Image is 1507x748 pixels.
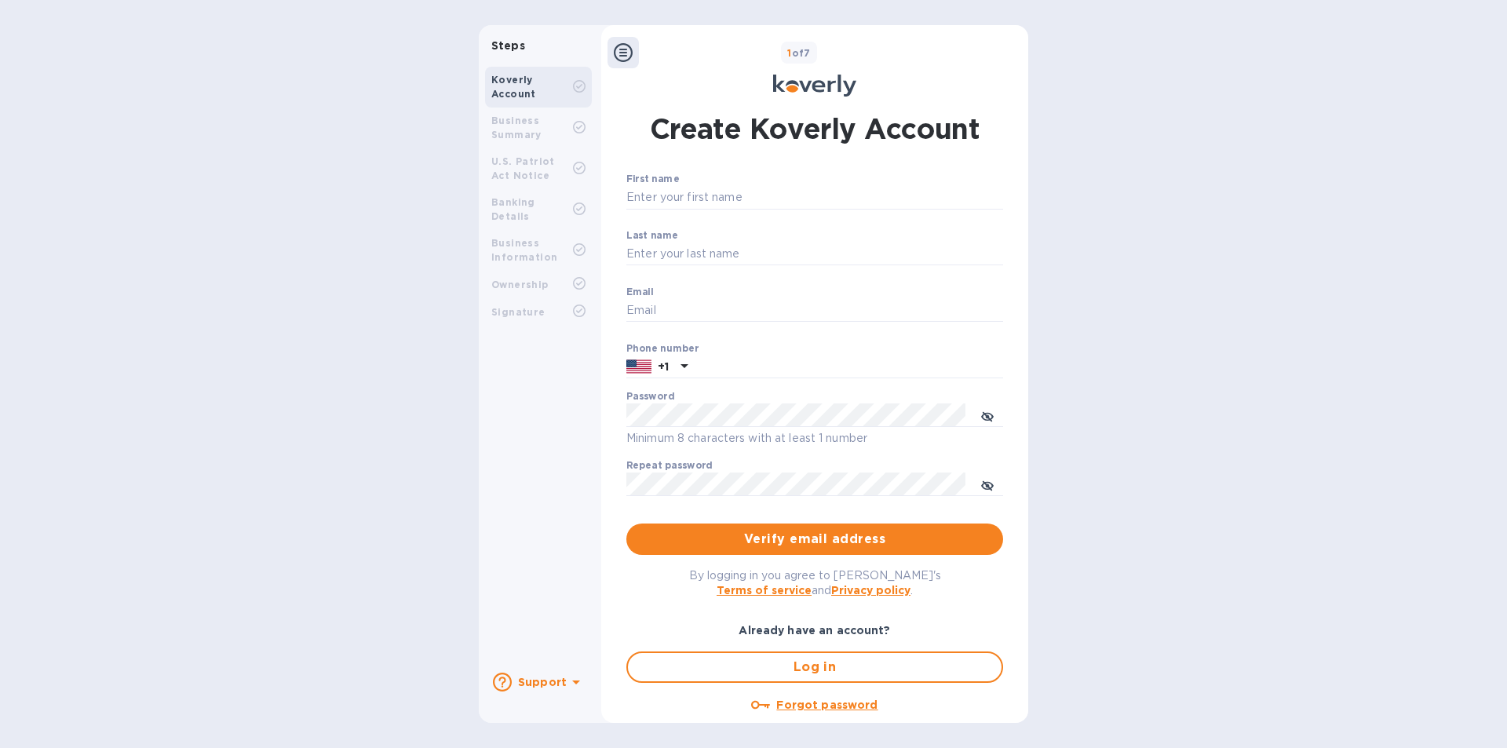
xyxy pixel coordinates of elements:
label: Password [626,392,674,402]
b: Support [518,676,567,688]
button: Verify email address [626,524,1003,555]
u: Forgot password [776,699,878,711]
a: Privacy policy [831,584,910,597]
b: Business Information [491,237,557,263]
a: Terms of service [717,584,812,597]
label: Email [626,287,654,297]
p: Minimum 8 characters with at least 1 number [626,429,1003,447]
button: toggle password visibility [972,400,1003,431]
label: First name [626,175,679,184]
b: U.S. Patriot Act Notice [491,155,555,181]
input: Enter your first name [626,186,1003,210]
b: Business Summary [491,115,542,140]
button: toggle password visibility [972,469,1003,500]
label: Repeat password [626,462,713,471]
input: Email [626,299,1003,323]
p: +1 [658,359,669,374]
img: US [626,358,651,375]
label: Last name [626,231,678,240]
b: Already have an account? [739,624,890,637]
button: Log in [626,651,1003,683]
input: Enter your last name [626,243,1003,266]
b: Banking Details [491,196,535,222]
b: Steps [491,39,525,52]
b: Koverly Account [491,74,536,100]
span: 1 [787,47,791,59]
span: By logging in you agree to [PERSON_NAME]'s and . [689,569,941,597]
h1: Create Koverly Account [650,109,980,148]
span: Log in [640,658,989,677]
label: Phone number [626,344,699,353]
b: Ownership [491,279,549,290]
span: Verify email address [639,530,991,549]
b: of 7 [787,47,811,59]
b: Signature [491,306,546,318]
